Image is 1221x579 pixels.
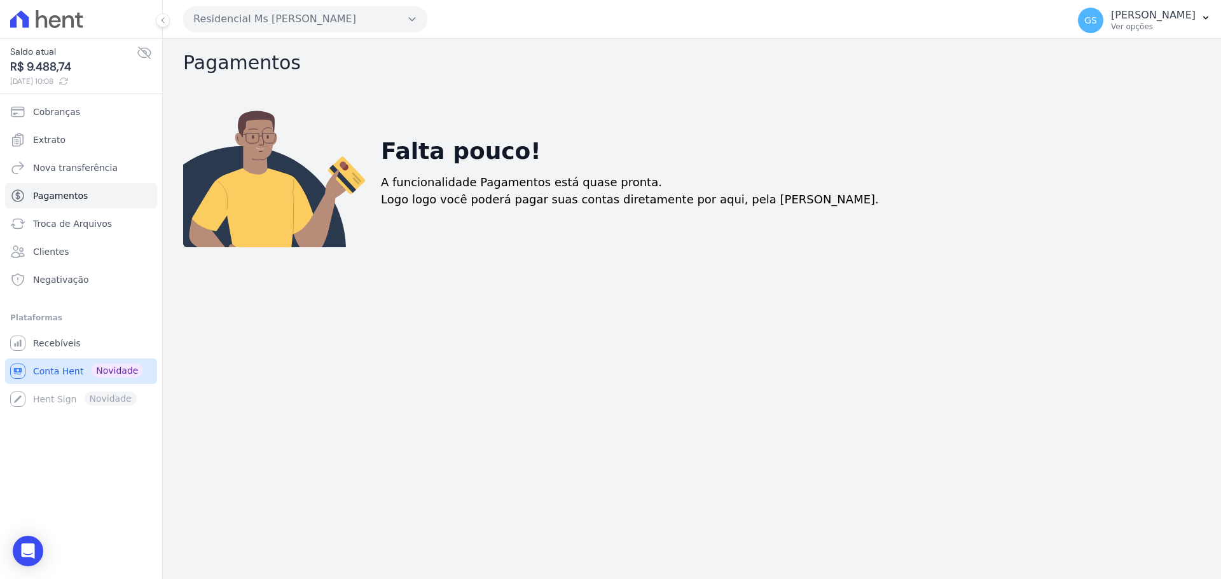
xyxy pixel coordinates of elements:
[5,211,157,236] a: Troca de Arquivos
[5,239,157,264] a: Clientes
[183,51,1201,74] h2: Pagamentos
[5,267,157,292] a: Negativação
[381,191,879,208] p: Logo logo você poderá pagar suas contas diretamente por aqui, pela [PERSON_NAME].
[1068,3,1221,38] button: GS [PERSON_NAME] Ver opções
[381,174,662,191] p: A funcionalidade Pagamentos está quase pronta.
[1111,9,1196,22] p: [PERSON_NAME]
[33,189,88,202] span: Pagamentos
[33,161,118,174] span: Nova transferência
[183,6,427,32] button: Residencial Ms [PERSON_NAME]
[5,155,157,181] a: Nova transferência
[33,106,80,118] span: Cobranças
[10,99,152,412] nav: Sidebar
[10,76,137,87] span: [DATE] 10:08
[5,330,157,356] a: Recebíveis
[5,99,157,125] a: Cobranças
[33,245,69,258] span: Clientes
[33,365,83,378] span: Conta Hent
[91,364,143,378] span: Novidade
[1111,22,1196,32] p: Ver opções
[10,310,152,325] div: Plataformas
[33,133,66,146] span: Extrato
[5,127,157,153] a: Extrato
[5,358,157,384] a: Conta Hent Novidade
[5,183,157,208] a: Pagamentos
[33,273,89,286] span: Negativação
[381,134,541,168] h2: Falta pouco!
[33,217,112,230] span: Troca de Arquivos
[1084,16,1097,25] span: GS
[13,536,43,566] div: Open Intercom Messenger
[33,337,81,350] span: Recebíveis
[10,58,137,76] span: R$ 9.488,74
[10,45,137,58] span: Saldo atual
